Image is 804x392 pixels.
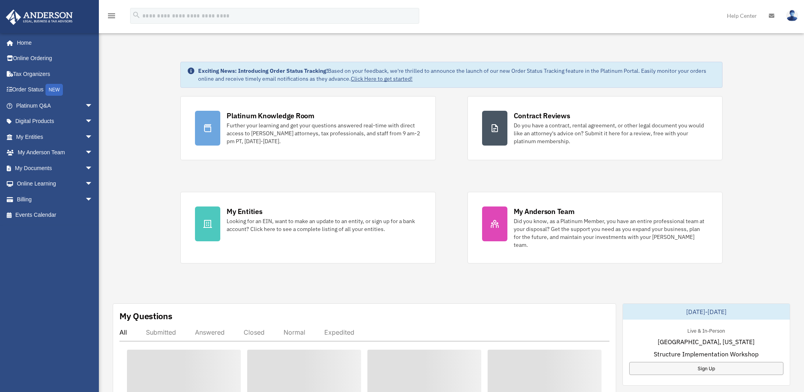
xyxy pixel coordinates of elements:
[6,191,105,207] a: Billingarrow_drop_down
[6,145,105,161] a: My Anderson Teamarrow_drop_down
[227,121,421,145] div: Further your learning and get your questions answered real-time with direct access to [PERSON_NAM...
[85,98,101,114] span: arrow_drop_down
[6,160,105,176] a: My Documentsarrow_drop_down
[681,326,731,334] div: Live & In-Person
[107,14,116,21] a: menu
[119,310,172,322] div: My Questions
[6,66,105,82] a: Tax Organizers
[6,35,101,51] a: Home
[658,337,755,347] span: [GEOGRAPHIC_DATA], [US_STATE]
[85,176,101,192] span: arrow_drop_down
[198,67,328,74] strong: Exciting News: Introducing Order Status Tracking!
[786,10,798,21] img: User Pic
[227,111,314,121] div: Platinum Knowledge Room
[6,51,105,66] a: Online Ordering
[227,206,262,216] div: My Entities
[6,207,105,223] a: Events Calendar
[85,145,101,161] span: arrow_drop_down
[4,9,75,25] img: Anderson Advisors Platinum Portal
[45,84,63,96] div: NEW
[198,67,715,83] div: Based on your feedback, we're thrilled to announce the launch of our new Order Status Tracking fe...
[514,121,708,145] div: Do you have a contract, rental agreement, or other legal document you would like an attorney's ad...
[6,98,105,114] a: Platinum Q&Aarrow_drop_down
[119,328,127,336] div: All
[107,11,116,21] i: menu
[180,96,435,160] a: Platinum Knowledge Room Further your learning and get your questions answered real-time with dire...
[6,114,105,129] a: Digital Productsarrow_drop_down
[85,114,101,130] span: arrow_drop_down
[654,349,759,359] span: Structure Implementation Workshop
[6,129,105,145] a: My Entitiesarrow_drop_down
[324,328,354,336] div: Expedited
[467,96,723,160] a: Contract Reviews Do you have a contract, rental agreement, or other legal document you would like...
[85,129,101,145] span: arrow_drop_down
[629,362,783,375] a: Sign Up
[514,206,575,216] div: My Anderson Team
[467,192,723,263] a: My Anderson Team Did you know, as a Platinum Member, you have an entire professional team at your...
[351,75,412,82] a: Click Here to get started!
[284,328,305,336] div: Normal
[85,191,101,208] span: arrow_drop_down
[132,11,141,19] i: search
[85,160,101,176] span: arrow_drop_down
[180,192,435,263] a: My Entities Looking for an EIN, want to make an update to an entity, or sign up for a bank accoun...
[195,328,225,336] div: Answered
[244,328,265,336] div: Closed
[6,176,105,192] a: Online Learningarrow_drop_down
[514,217,708,249] div: Did you know, as a Platinum Member, you have an entire professional team at your disposal? Get th...
[514,111,570,121] div: Contract Reviews
[6,82,105,98] a: Order StatusNEW
[146,328,176,336] div: Submitted
[623,304,790,320] div: [DATE]-[DATE]
[227,217,421,233] div: Looking for an EIN, want to make an update to an entity, or sign up for a bank account? Click her...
